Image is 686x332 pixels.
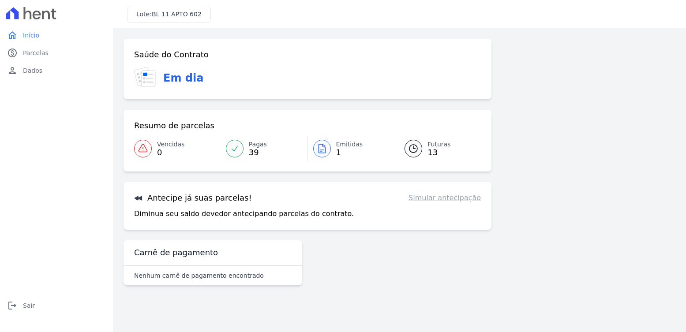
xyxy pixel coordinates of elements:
[157,149,184,156] span: 0
[136,10,202,19] h3: Lote:
[134,271,264,280] p: Nenhum carnê de pagamento encontrado
[308,136,394,161] a: Emitidas 1
[249,149,267,156] span: 39
[4,26,109,44] a: homeInício
[134,136,221,161] a: Vencidas 0
[7,65,18,76] i: person
[427,140,450,149] span: Futuras
[23,31,39,40] span: Início
[157,140,184,149] span: Vencidas
[249,140,267,149] span: Pagas
[134,247,218,258] h3: Carnê de pagamento
[23,301,35,310] span: Sair
[152,11,202,18] span: BL 11 APTO 602
[427,149,450,156] span: 13
[7,300,18,311] i: logout
[4,44,109,62] a: paidParcelas
[134,209,354,219] p: Diminua seu saldo devedor antecipando parcelas do contrato.
[221,136,307,161] a: Pagas 39
[336,140,363,149] span: Emitidas
[394,136,481,161] a: Futuras 13
[134,49,209,60] h3: Saúde do Contrato
[4,62,109,79] a: personDados
[336,149,363,156] span: 1
[163,70,203,86] h3: Em dia
[409,193,481,203] a: Simular antecipação
[23,48,49,57] span: Parcelas
[4,297,109,314] a: logoutSair
[134,120,214,131] h3: Resumo de parcelas
[7,48,18,58] i: paid
[134,193,252,203] h3: Antecipe já suas parcelas!
[23,66,42,75] span: Dados
[7,30,18,41] i: home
